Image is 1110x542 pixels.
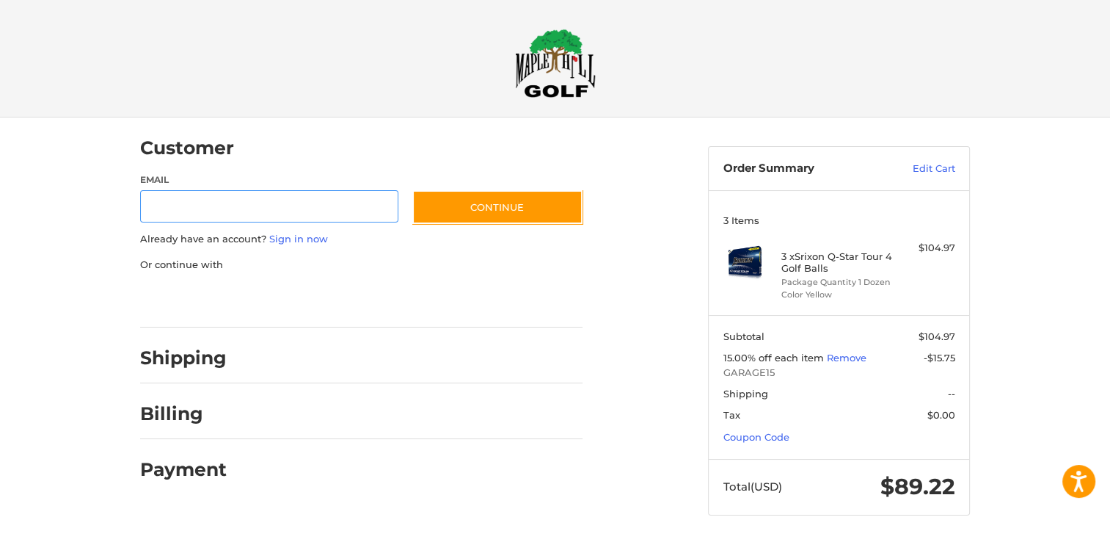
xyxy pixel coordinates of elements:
h2: Shipping [140,347,227,369]
img: Maple Hill Golf [515,29,596,98]
span: Subtotal [723,330,764,342]
h2: Customer [140,137,234,159]
p: Or continue with [140,258,583,272]
span: -- [948,388,955,400]
button: Continue [412,190,583,224]
h3: Order Summary [723,162,881,176]
a: Sign in now [269,233,328,245]
a: Coupon Code [723,431,789,443]
li: Color Yellow [781,289,894,301]
div: $104.97 [897,241,955,256]
h3: 3 Items [723,214,955,226]
span: Total (USD) [723,480,782,494]
span: $89.22 [880,473,955,500]
p: Already have an account? [140,232,583,247]
a: Edit Cart [881,162,955,176]
span: $0.00 [927,409,955,421]
h2: Payment [140,458,227,481]
a: Remove [827,352,866,364]
span: GARAGE15 [723,366,955,380]
span: $104.97 [919,330,955,342]
h2: Billing [140,402,226,425]
span: Shipping [723,388,768,400]
span: 15.00% off each item [723,352,827,364]
iframe: PayPal-venmo [384,286,494,313]
iframe: PayPal-paylater [260,286,370,313]
span: -$15.75 [924,352,955,364]
iframe: PayPal-paypal [136,286,246,313]
h4: 3 x Srixon Q-Star Tour 4 Golf Balls [781,250,894,275]
li: Package Quantity 1 Dozen [781,276,894,289]
span: Tax [723,409,740,421]
label: Email [140,173,398,187]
